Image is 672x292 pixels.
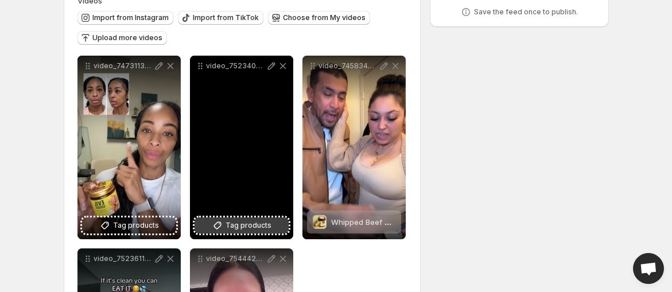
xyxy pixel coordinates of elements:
button: Import from TikTok [178,11,263,25]
span: Choose from My videos [283,13,366,22]
button: Tag products [195,217,289,233]
span: Upload more videos [92,33,162,42]
button: Choose from My videos [268,11,370,25]
p: Save the feed once to publish. [474,7,578,17]
span: Import from Instagram [92,13,169,22]
div: video_7458349851231898926Whipped Beef Tallow & Manuka Honey Balm – Organic Moisturizer for Face, ... [302,56,406,239]
span: Tag products [226,220,271,231]
div: Open chat [633,253,664,284]
span: Tag products [113,220,159,231]
div: video_7473113676673862955Tag products [77,56,181,239]
button: Upload more videos [77,31,167,45]
span: Import from TikTok [193,13,259,22]
button: Import from Instagram [77,11,173,25]
img: Whipped Beef Tallow & Manuka Honey Balm – Organic Moisturizer for Face, Body & Lips | Deep Hydrat... [313,215,327,229]
button: Tag products [82,217,176,233]
p: video_7523611789880233246 [94,254,153,263]
p: video_7544423208473087263 [206,254,266,263]
div: video_7523402483352276238Tag products [190,56,293,239]
p: video_7473113676673862955 [94,61,153,71]
p: video_7458349851231898926 [318,61,378,71]
p: video_7523402483352276238 [206,61,266,71]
